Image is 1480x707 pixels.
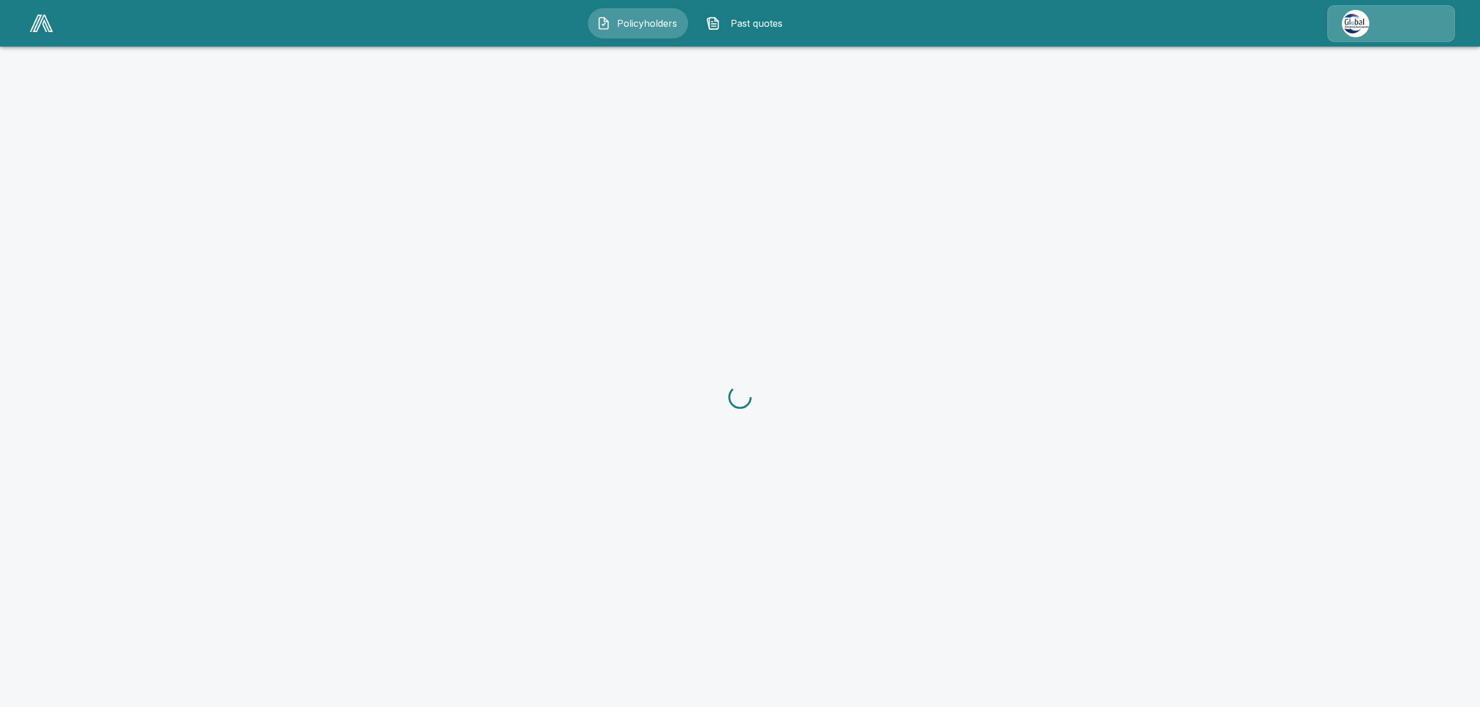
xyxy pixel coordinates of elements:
[725,16,789,30] span: Past quotes
[597,16,611,30] img: Policyholders Icon
[588,8,688,38] button: Policyholders IconPolicyholders
[697,8,798,38] button: Past quotes IconPast quotes
[30,15,53,32] img: AA Logo
[706,16,720,30] img: Past quotes Icon
[615,16,679,30] span: Policyholders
